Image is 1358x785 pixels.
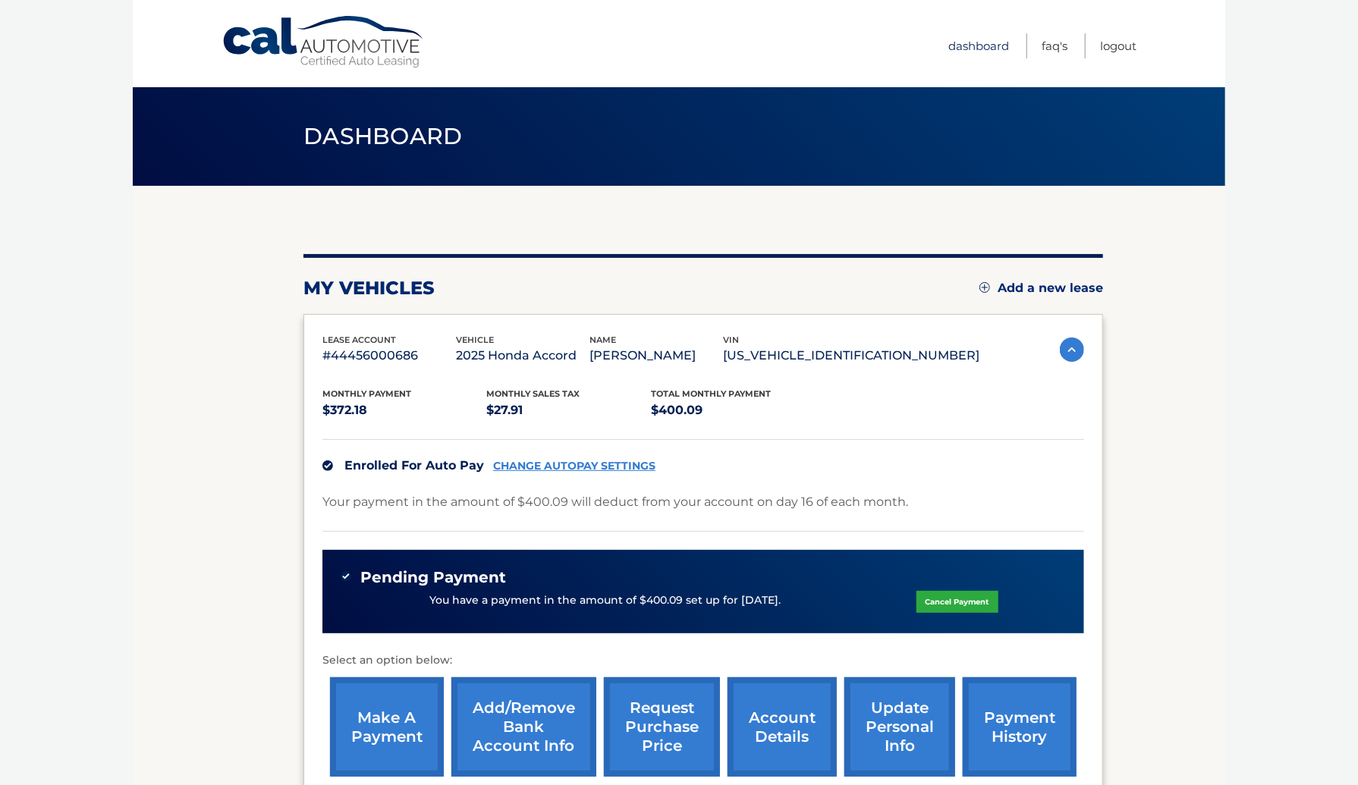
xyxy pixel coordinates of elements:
[651,388,771,399] span: Total Monthly Payment
[979,281,1103,296] a: Add a new lease
[916,591,998,613] a: Cancel Payment
[487,388,580,399] span: Monthly sales Tax
[1042,33,1067,58] a: FAQ's
[844,677,955,777] a: update personal info
[451,677,596,777] a: Add/Remove bank account info
[322,400,487,421] p: $372.18
[589,334,616,345] span: name
[360,568,506,587] span: Pending Payment
[303,122,463,150] span: Dashboard
[456,345,589,366] p: 2025 Honda Accord
[723,345,979,366] p: [US_VEHICLE_IDENTIFICATION_NUMBER]
[487,400,652,421] p: $27.91
[222,15,426,69] a: Cal Automotive
[589,345,723,366] p: [PERSON_NAME]
[651,400,816,421] p: $400.09
[493,460,655,473] a: CHANGE AUTOPAY SETTINGS
[1100,33,1136,58] a: Logout
[341,571,351,582] img: check-green.svg
[322,334,396,345] span: lease account
[322,652,1084,670] p: Select an option below:
[322,460,333,471] img: check.svg
[429,592,781,609] p: You have a payment in the amount of $400.09 set up for [DATE].
[303,277,435,300] h2: my vehicles
[322,345,456,366] p: #44456000686
[604,677,720,777] a: request purchase price
[322,388,411,399] span: Monthly Payment
[330,677,444,777] a: make a payment
[344,458,484,473] span: Enrolled For Auto Pay
[1060,338,1084,362] img: accordion-active.svg
[963,677,1077,777] a: payment history
[322,491,908,513] p: Your payment in the amount of $400.09 will deduct from your account on day 16 of each month.
[723,334,739,345] span: vin
[948,33,1009,58] a: Dashboard
[728,677,837,777] a: account details
[979,282,990,293] img: add.svg
[456,334,494,345] span: vehicle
